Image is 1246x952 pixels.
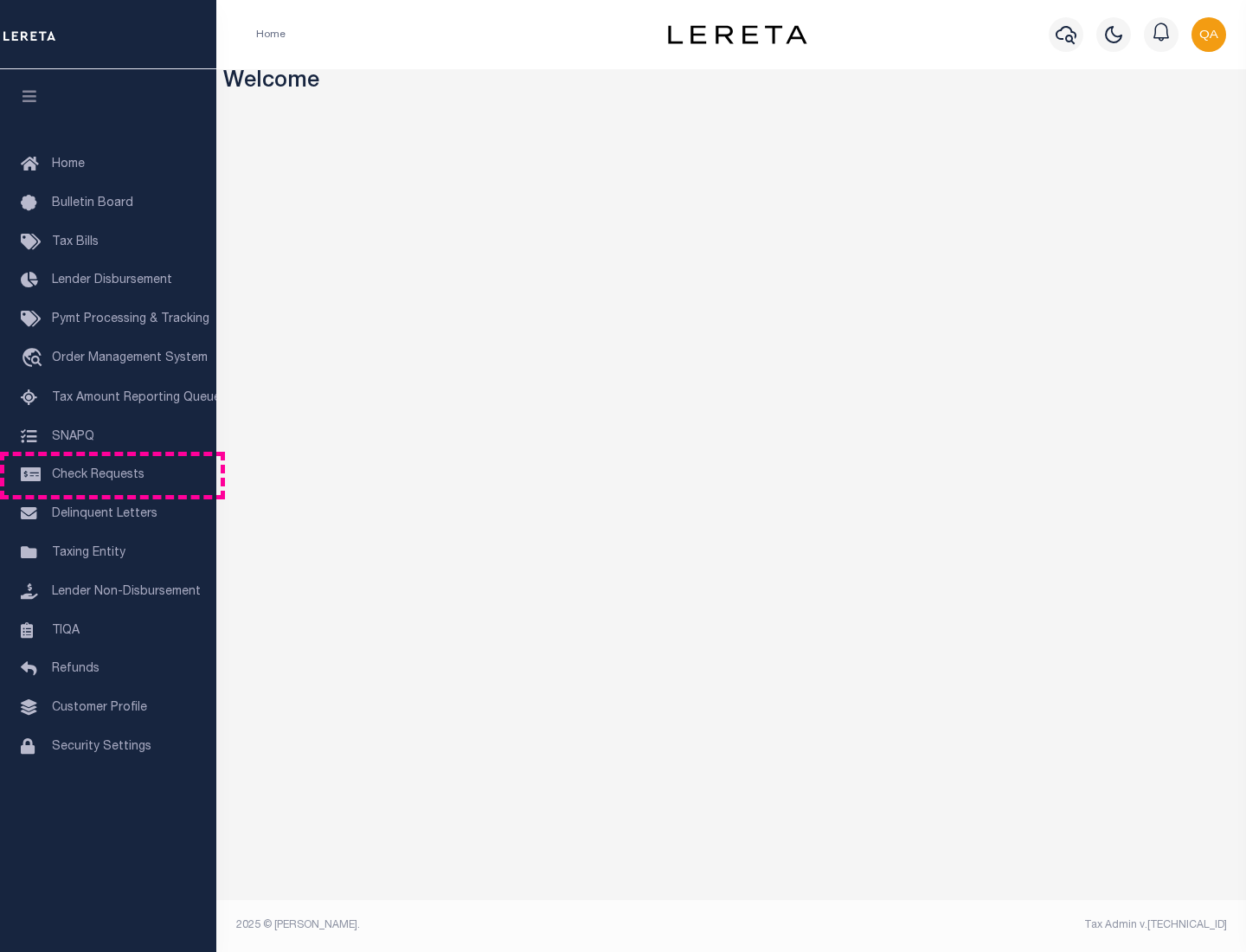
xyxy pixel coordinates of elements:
[52,663,100,675] span: Refunds
[223,69,1240,96] h3: Welcome
[52,586,201,598] span: Lender Non-Disbursement
[52,702,147,714] span: Customer Profile
[223,917,732,933] div: 2025 © [PERSON_NAME].
[744,917,1227,933] div: Tax Admin v.[TECHNICAL_ID]
[52,274,172,286] span: Lender Disbursement
[52,624,80,636] span: TIQA
[21,348,48,370] i: travel_explore
[52,313,209,325] span: Pymt Processing & Tracking
[52,469,145,481] span: Check Requests
[256,27,286,42] li: Home
[52,352,208,364] span: Order Management System
[52,508,157,520] span: Delinquent Letters
[668,25,806,44] img: logo-dark.svg
[52,392,221,404] span: Tax Amount Reporting Queue
[52,741,151,753] span: Security Settings
[52,547,125,559] span: Taxing Entity
[52,197,133,209] span: Bulletin Board
[52,236,99,248] span: Tax Bills
[1191,17,1226,52] img: svg+xml;base64,PHN2ZyB4bWxucz0iaHR0cDovL3d3dy53My5vcmcvMjAwMC9zdmciIHBvaW50ZXItZXZlbnRzPSJub25lIi...
[52,430,94,442] span: SNAPQ
[52,158,85,170] span: Home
